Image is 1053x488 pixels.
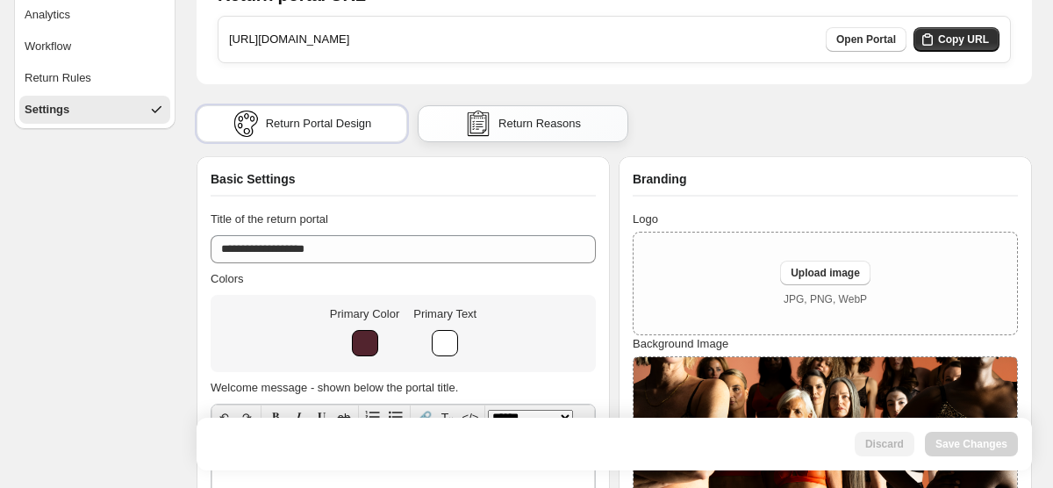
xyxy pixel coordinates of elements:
[19,64,170,92] button: Return Rules
[211,379,596,397] h3: Welcome message - shown below the portal title.
[362,405,384,428] button: Numbered list
[287,405,310,428] button: 𝑰
[318,410,326,423] span: 𝐔
[25,38,71,55] span: Workflow
[233,111,259,137] img: portal icon
[211,170,596,197] div: Basic Settings
[310,405,333,428] button: 𝐔
[836,32,896,47] span: Open Portal
[384,405,407,428] button: Bullet list
[211,270,596,288] h3: Colors
[264,405,287,428] button: 𝐁
[780,261,870,285] button: Upload image
[498,115,581,133] span: Return Reasons
[19,1,170,29] button: Analytics
[330,307,399,320] span: Primary Color
[436,405,459,428] button: T̲ₓ
[791,266,860,280] span: Upload image
[235,405,258,428] button: ↷
[938,32,989,47] span: Copy URL
[212,405,235,428] button: ↶
[913,27,999,52] button: Copy URL
[633,212,658,226] span: Logo
[333,405,355,428] button: ab
[413,307,476,320] span: Primary Text
[633,170,1018,197] div: Branding
[25,101,69,118] span: Settings
[229,31,349,48] h3: [URL][DOMAIN_NAME]
[19,96,170,124] button: Settings
[211,211,596,228] h3: Title of the return portal
[459,405,482,428] button: </>
[633,337,728,350] span: Background Image
[266,115,372,133] span: Return Portal Design
[338,411,350,424] s: ab
[826,27,906,52] a: Open Portal
[784,292,867,306] p: JPG, PNG, WebP
[25,6,70,24] span: Analytics
[25,69,91,87] span: Return Rules
[413,405,436,428] button: 🔗
[19,32,170,61] button: Workflow
[465,111,491,137] img: reasons icon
